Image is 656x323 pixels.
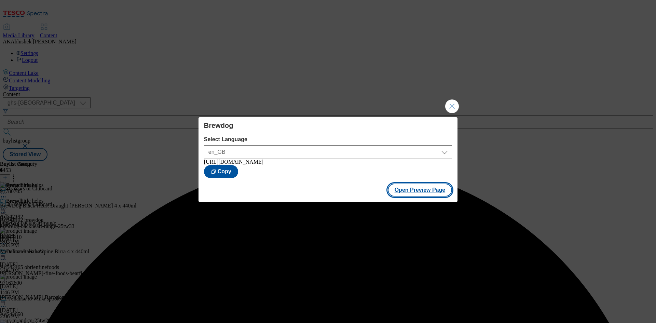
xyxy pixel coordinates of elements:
[199,117,457,202] div: Modal
[388,184,452,197] button: Open Preview Page
[445,99,459,113] button: Close Modal
[204,136,452,143] label: Select Language
[204,121,452,130] h4: Brewdog
[204,165,238,178] button: Copy
[204,159,452,165] div: [URL][DOMAIN_NAME]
